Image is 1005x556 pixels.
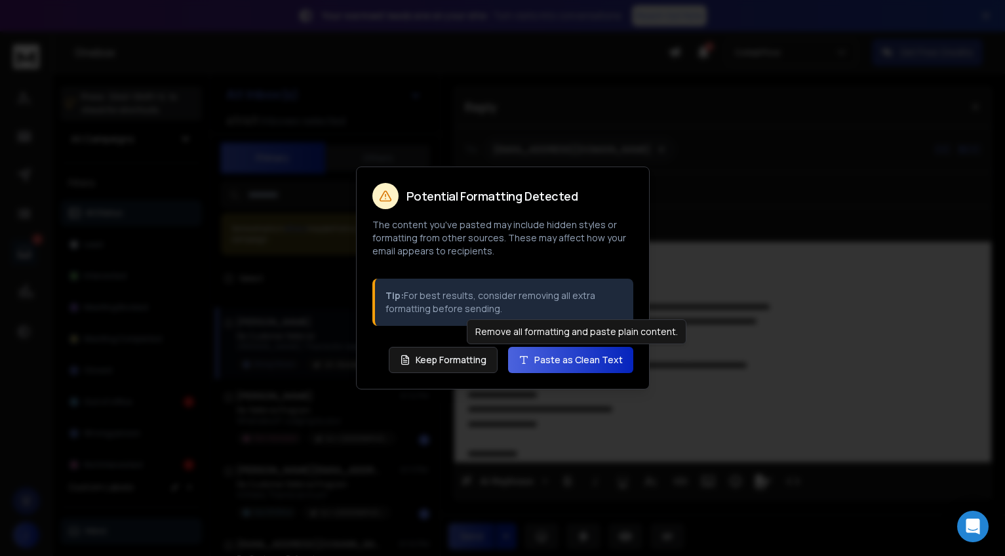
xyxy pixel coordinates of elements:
[385,289,404,302] strong: Tip:
[406,190,578,202] h2: Potential Formatting Detected
[372,218,633,258] p: The content you've pasted may include hidden styles or formatting from other sources. These may a...
[508,347,633,373] button: Paste as Clean Text
[957,511,989,542] div: Open Intercom Messenger
[385,289,623,315] p: For best results, consider removing all extra formatting before sending.
[467,319,686,344] div: Remove all formatting and paste plain content.
[389,347,498,373] button: Keep Formatting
